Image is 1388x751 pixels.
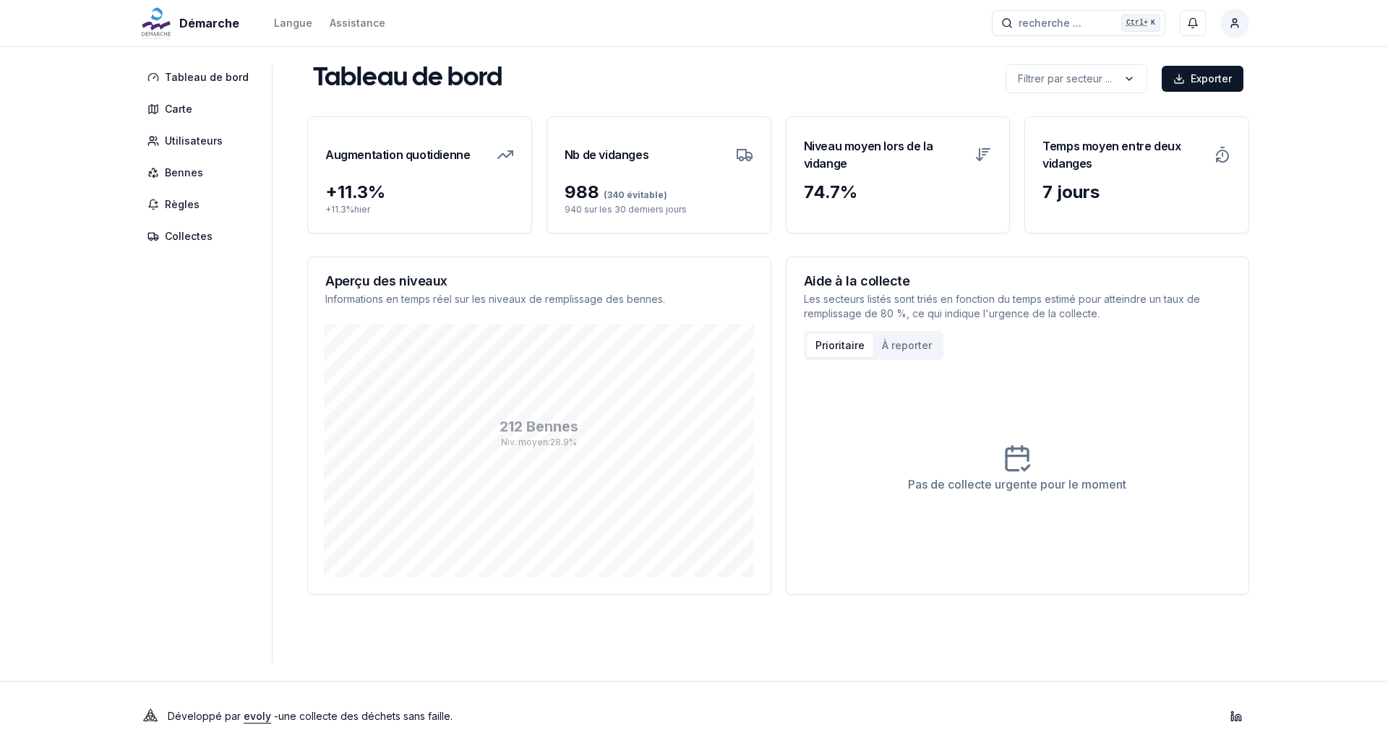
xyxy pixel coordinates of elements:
p: Informations en temps réel sur les niveaux de remplissage des bennes. [325,292,753,306]
a: Tableau de bord [139,64,263,90]
a: Carte [139,96,263,122]
p: Filtrer par secteur ... [1018,72,1112,86]
span: (340 évitable) [599,189,667,200]
span: Tableau de bord [165,70,249,85]
h1: Tableau de bord [313,64,502,93]
span: Carte [165,102,192,116]
a: Utilisateurs [139,128,263,154]
img: Démarche Logo [139,6,173,40]
span: Bennes [165,166,203,180]
span: Règles [165,197,200,212]
button: Prioritaire [807,334,873,357]
a: Bennes [139,160,263,186]
button: Langue [274,14,312,32]
a: Règles [139,192,263,218]
button: Exporter [1162,66,1243,92]
a: Collectes [139,223,263,249]
a: evoly [244,710,271,722]
span: recherche ... [1019,16,1081,30]
h3: Niveau moyen lors de la vidange [804,134,967,175]
div: Langue [274,16,312,30]
div: + 11.3 % [325,181,514,204]
span: Collectes [165,229,213,244]
a: Assistance [330,14,385,32]
p: + 11.3 % hier [325,204,514,215]
img: Evoly Logo [139,705,162,728]
div: Pas de collecte urgente pour le moment [908,476,1126,493]
div: 7 jours [1042,181,1231,204]
span: Utilisateurs [165,134,223,148]
button: recherche ...Ctrl+K [992,10,1165,36]
button: label [1006,64,1147,93]
h3: Aide à la collecte [804,275,1232,288]
a: Démarche [139,14,245,32]
h3: Nb de vidanges [565,134,648,175]
button: À reporter [873,334,941,357]
h3: Augmentation quotidienne [325,134,470,175]
p: 940 sur les 30 derniers jours [565,204,753,215]
h3: Temps moyen entre deux vidanges [1042,134,1205,175]
div: 74.7 % [804,181,993,204]
p: Développé par - une collecte des déchets sans faille . [168,706,453,726]
div: 988 [565,181,753,204]
h3: Aperçu des niveaux [325,275,753,288]
span: Démarche [179,14,239,32]
p: Les secteurs listés sont triés en fonction du temps estimé pour atteindre un taux de remplissage ... [804,292,1232,321]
